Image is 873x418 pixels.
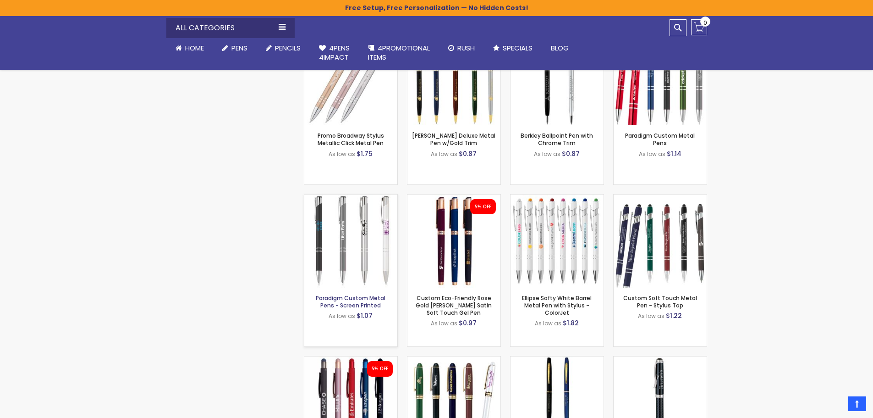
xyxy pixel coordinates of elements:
[407,194,500,202] a: Custom Eco-Friendly Rose Gold Earl Satin Soft Touch Gel Pen
[431,150,457,158] span: As low as
[166,38,213,58] a: Home
[166,18,295,38] div: All Categories
[691,19,707,35] a: 0
[407,32,500,125] img: Cooper Deluxe Metal Pen w/Gold Trim
[407,195,500,288] img: Custom Eco-Friendly Rose Gold Earl Satin Soft Touch Gel Pen
[319,43,350,62] span: 4Pens 4impact
[318,132,384,147] a: Promo Broadway Stylus Metallic Click Metal Pen
[431,319,457,327] span: As low as
[213,38,257,58] a: Pens
[534,150,560,158] span: As low as
[511,194,604,202] a: Ellipse Softy White Barrel Metal Pen with Stylus - ColorJet
[562,149,580,158] span: $0.87
[357,149,373,158] span: $1.75
[372,366,388,372] div: 5% OFF
[304,32,397,125] img: Promo Broadway Stylus Metallic Click Metal Pen
[329,312,355,320] span: As low as
[185,43,204,53] span: Home
[484,38,542,58] a: Specials
[614,32,707,125] img: Paradigm Plus Custom Metal Pens
[357,311,373,320] span: $1.07
[329,150,355,158] span: As low as
[511,356,604,364] a: Hamilton Collection - Custom Garland® USA Made Hefty Gold Accents Matte Ballpoint Metal Twist Pen
[551,43,569,53] span: Blog
[542,38,578,58] a: Blog
[511,195,604,288] img: Ellipse Softy White Barrel Metal Pen with Stylus - ColorJet
[638,312,664,320] span: As low as
[231,43,247,53] span: Pens
[522,294,592,317] a: Ellipse Softy White Barrel Metal Pen with Stylus - ColorJet
[304,195,397,288] img: Paradigm Custom Metal Pens - Screen Printed
[459,149,477,158] span: $0.87
[848,396,866,411] a: Top
[310,38,359,68] a: 4Pens4impact
[412,132,495,147] a: [PERSON_NAME] Deluxe Metal Pen w/Gold Trim
[667,149,681,158] span: $1.14
[614,356,707,364] a: Synthesis
[521,132,593,147] a: Berkley Ballpoint Pen with Chrome Trim
[614,194,707,202] a: Custom Soft Touch Metal Pen - Stylus Top
[304,194,397,202] a: Paradigm Custom Metal Pens - Screen Printed
[535,319,561,327] span: As low as
[304,356,397,364] a: Custom Recycled Fleetwood MonoChrome Stylus Satin Soft Touch Gel Pen
[639,150,665,158] span: As low as
[666,311,682,320] span: $1.22
[625,132,695,147] a: Paradigm Custom Metal Pens
[275,43,301,53] span: Pencils
[475,204,491,210] div: 5% OFF
[459,318,477,328] span: $0.97
[416,294,492,317] a: Custom Eco-Friendly Rose Gold [PERSON_NAME] Satin Soft Touch Gel Pen
[257,38,310,58] a: Pencils
[511,32,604,125] img: Berkley Ballpoint Pen with Chrome Trim
[703,18,707,27] span: 0
[407,356,500,364] a: Danish-I Twist-Action Brass Ballpoint Heavy Brass Pen with Gold Accents
[439,38,484,58] a: Rush
[503,43,533,53] span: Specials
[368,43,430,62] span: 4PROMOTIONAL ITEMS
[563,318,579,328] span: $1.82
[316,294,385,309] a: Paradigm Custom Metal Pens - Screen Printed
[623,294,697,309] a: Custom Soft Touch Metal Pen - Stylus Top
[457,43,475,53] span: Rush
[359,38,439,68] a: 4PROMOTIONALITEMS
[614,195,707,288] img: Custom Soft Touch Metal Pen - Stylus Top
